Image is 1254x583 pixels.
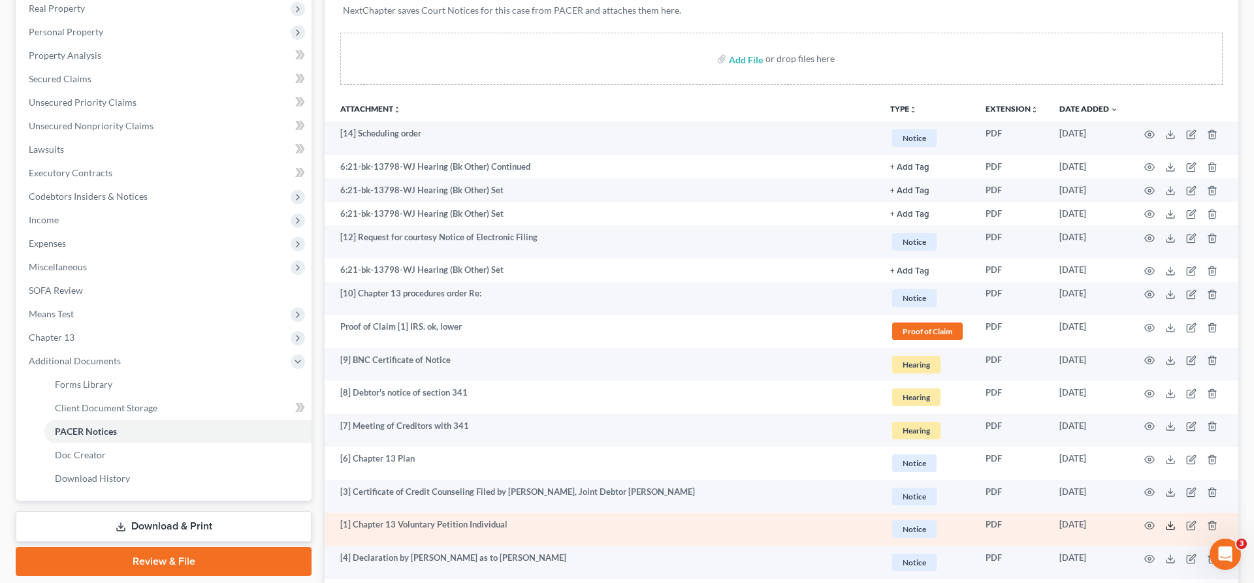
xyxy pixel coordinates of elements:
i: unfold_more [393,106,401,114]
button: + Add Tag [890,187,929,195]
span: Unsecured Nonpriority Claims [29,120,153,131]
a: Notice [890,518,965,540]
button: + Add Tag [890,267,929,276]
td: PDF [975,259,1049,282]
i: unfold_more [1031,106,1038,114]
a: + Add Tag [890,208,965,220]
a: Lawsuits [18,138,312,161]
td: [3] Certificate of Credit Counseling Filed by [PERSON_NAME], Joint Debtor [PERSON_NAME] [325,480,880,513]
td: 6:21-bk-13798-WJ Hearing (Bk Other) Set [325,178,880,202]
td: PDF [975,225,1049,259]
a: Download & Print [16,511,312,542]
td: 6:21-bk-13798-WJ Hearing (Bk Other) Set [325,202,880,225]
span: Notice [892,520,937,538]
a: Hearing [890,420,965,441]
td: [14] Scheduling order [325,121,880,155]
td: PDF [975,513,1049,546]
td: PDF [975,447,1049,481]
td: [1] Chapter 13 Voluntary Petition Individual [325,513,880,546]
a: Date Added expand_more [1059,104,1118,114]
span: Notice [892,233,937,251]
td: PDF [975,202,1049,225]
td: [10] Chapter 13 procedures order Re: [325,282,880,315]
span: 3 [1236,539,1247,549]
a: + Add Tag [890,184,965,197]
td: PDF [975,121,1049,155]
a: Notice [890,486,965,507]
a: Extensionunfold_more [986,104,1038,114]
a: Executory Contracts [18,161,312,185]
td: [8] Debtor's notice of section 341 [325,381,880,414]
a: Notice [890,287,965,309]
a: + Add Tag [890,161,965,173]
span: Notice [892,454,937,472]
a: Notice [890,231,965,253]
span: Real Property [29,3,85,14]
span: Personal Property [29,26,103,37]
td: 6:21-bk-13798-WJ Hearing (Bk Other) Set [325,259,880,282]
a: SOFA Review [18,279,312,302]
a: Forms Library [44,373,312,396]
span: Secured Claims [29,73,91,84]
button: + Add Tag [890,210,929,219]
a: Review & File [16,547,312,576]
span: Means Test [29,308,74,319]
td: [DATE] [1049,282,1129,315]
a: Doc Creator [44,443,312,467]
span: Notice [892,129,937,147]
td: [DATE] [1049,259,1129,282]
td: Proof of Claim [1] IRS. ok, lower [325,315,880,348]
td: 6:21-bk-13798-WJ Hearing (Bk Other) Continued [325,155,880,178]
td: [DATE] [1049,447,1129,481]
a: Download History [44,467,312,490]
span: Executory Contracts [29,167,112,178]
button: TYPEunfold_more [890,105,917,114]
td: PDF [975,178,1049,202]
span: Lawsuits [29,144,64,155]
td: [7] Meeting of Creditors with 341 [325,414,880,447]
td: [DATE] [1049,546,1129,579]
td: PDF [975,381,1049,414]
td: [DATE] [1049,414,1129,447]
a: Proof of Claim [890,321,965,342]
a: Hearing [890,386,965,408]
span: Notice [892,488,937,505]
td: PDF [975,348,1049,381]
a: Attachmentunfold_more [340,104,401,114]
td: PDF [975,546,1049,579]
span: Codebtors Insiders & Notices [29,191,148,202]
td: [DATE] [1049,513,1129,546]
i: expand_more [1110,106,1118,114]
a: Hearing [890,354,965,375]
a: Notice [890,552,965,573]
td: PDF [975,414,1049,447]
span: Hearing [892,388,940,406]
span: Download History [55,473,130,484]
span: Notice [892,289,937,307]
span: Hearing [892,422,940,439]
td: [9] BNC Certificate of Notice [325,348,880,381]
td: [DATE] [1049,178,1129,202]
td: [DATE] [1049,381,1129,414]
td: [DATE] [1049,121,1129,155]
span: Miscellaneous [29,261,87,272]
button: + Add Tag [890,163,929,172]
span: Additional Documents [29,355,121,366]
td: [DATE] [1049,348,1129,381]
span: SOFA Review [29,285,83,296]
td: [DATE] [1049,155,1129,178]
i: unfold_more [909,106,917,114]
td: PDF [975,155,1049,178]
span: Property Analysis [29,50,101,61]
span: Unsecured Priority Claims [29,97,137,108]
a: Unsecured Priority Claims [18,91,312,114]
span: Expenses [29,238,66,249]
a: + Add Tag [890,264,965,276]
a: Secured Claims [18,67,312,91]
a: Unsecured Nonpriority Claims [18,114,312,138]
td: PDF [975,315,1049,348]
span: Doc Creator [55,449,106,460]
td: [DATE] [1049,315,1129,348]
a: Notice [890,452,965,474]
td: [DATE] [1049,480,1129,513]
